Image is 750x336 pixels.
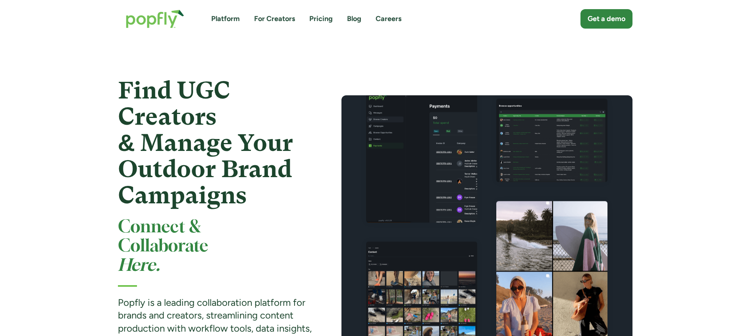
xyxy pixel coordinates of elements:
[211,14,240,24] a: Platform
[118,2,192,36] a: home
[309,14,333,24] a: Pricing
[118,258,160,274] em: Here.
[376,14,401,24] a: Careers
[347,14,361,24] a: Blog
[254,14,295,24] a: For Creators
[118,77,293,209] strong: Find UGC Creators & Manage Your Outdoor Brand Campaigns
[588,14,625,24] div: Get a demo
[580,9,632,29] a: Get a demo
[118,218,313,276] h2: Connect & Collaborate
